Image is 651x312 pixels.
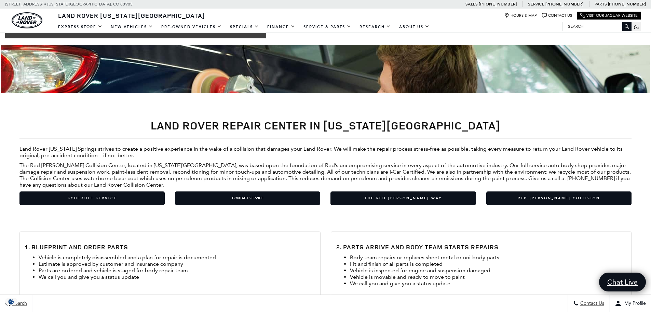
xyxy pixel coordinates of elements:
li: Vehicle is movable and ready to move to paint [350,274,626,280]
a: New Vehicles [107,21,157,33]
a: Pre-Owned Vehicles [157,21,226,33]
a: [PHONE_NUMBER] [545,1,583,7]
button: Contact Service [175,191,320,205]
li: Vehicle is completely disassembled and a plan for repair is documented [39,254,315,261]
a: Research [355,21,395,33]
a: Service & Parts [299,21,355,33]
a: [PHONE_NUMBER] [479,1,517,7]
nav: Main Navigation [54,21,434,33]
li: Vehicle is inspected for engine and suspension damaged [350,267,626,274]
h2: Land Rover Repair Center in [US_STATE][GEOGRAPHIC_DATA] [19,120,632,132]
a: SCHEDULE SERVICE [19,191,165,205]
a: EXPRESS STORE [54,21,107,33]
a: Specials [226,21,263,33]
span: My Profile [622,301,646,307]
img: Land Rover [12,12,42,28]
span: Sales [465,2,478,7]
li: We call you and give you a status update [39,274,315,280]
h3: 2. Parts Arrive and Body Team Starts Repairs [336,244,626,251]
a: The Red [PERSON_NAME] Way [330,191,476,205]
span: Contact Us [579,301,604,307]
span: Parts [595,2,607,7]
a: Hours & Map [504,13,537,18]
p: Land Rover [US_STATE] Springs strives to create a positive experience in the wake of a collision ... [19,146,632,159]
a: Chat Live [599,273,646,291]
li: Body team repairs or replaces sheet metal or uni-body parts [350,254,626,261]
a: Visit Our Jaguar Website [580,13,638,18]
a: [PHONE_NUMBER] [608,1,646,7]
input: Search [563,22,631,30]
a: land-rover [12,12,42,28]
a: Contact Us [542,13,572,18]
a: Red [PERSON_NAME] Collision [486,191,632,205]
li: Parts are ordered and vehicle is staged for body repair team [39,267,315,274]
a: About Us [395,21,434,33]
h3: 1. Blueprint and Order Parts [25,244,315,251]
a: Land Rover [US_STATE][GEOGRAPHIC_DATA] [54,11,209,20]
span: Chat Live [604,277,641,287]
a: Finance [263,21,299,33]
button: Open user profile menu [610,295,651,312]
span: Land Rover [US_STATE][GEOGRAPHIC_DATA] [58,11,205,20]
a: [STREET_ADDRESS] • [US_STATE][GEOGRAPHIC_DATA], CO 80905 [5,2,133,7]
img: Opt-Out Icon [3,298,19,305]
section: Click to Open Cookie Consent Modal [3,298,19,305]
li: Estimate is approved by customer and insurance company [39,261,315,267]
span: Service [528,2,544,7]
p: The Red [PERSON_NAME] Collision Center, located in [US_STATE][GEOGRAPHIC_DATA], was based upon th... [19,162,632,188]
li: Fit and finish of all parts is completed [350,261,626,267]
li: We call you and give you a status update [350,280,626,287]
